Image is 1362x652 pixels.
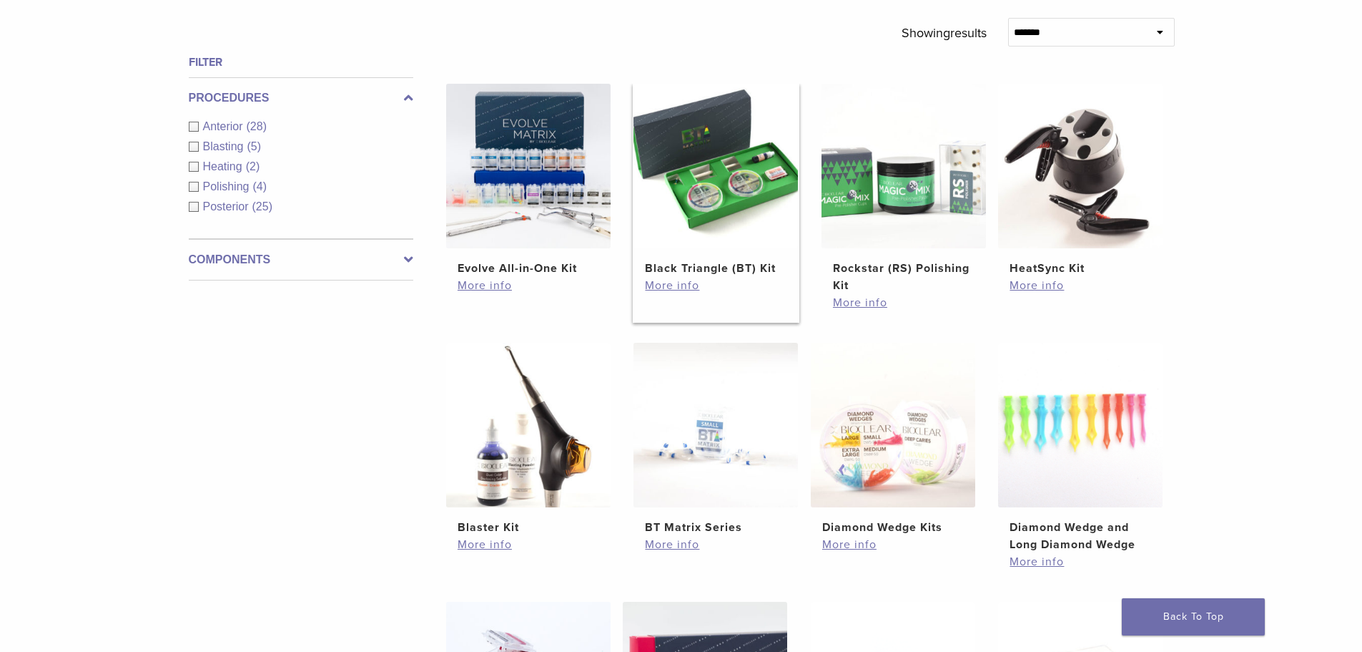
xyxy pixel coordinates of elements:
[998,84,1163,248] img: HeatSync Kit
[633,84,798,248] img: Black Triangle (BT) Kit
[822,536,964,553] a: More info
[997,84,1164,277] a: HeatSync KitHeatSync Kit
[1010,260,1151,277] h2: HeatSync Kit
[458,277,599,294] a: More info
[458,519,599,536] h2: Blaster Kit
[997,343,1164,553] a: Diamond Wedge and Long Diamond WedgeDiamond Wedge and Long Diamond Wedge
[247,140,261,152] span: (5)
[633,84,799,277] a: Black Triangle (BT) KitBlack Triangle (BT) Kit
[252,180,267,193] span: (4)
[189,89,413,107] label: Procedures
[252,200,272,213] span: (25)
[998,343,1163,507] img: Diamond Wedge and Long Diamond Wedge
[645,519,786,536] h2: BT Matrix Series
[645,536,786,553] a: More info
[203,180,253,193] span: Polishing
[203,140,247,152] span: Blasting
[445,343,612,536] a: Blaster KitBlaster Kit
[633,343,799,536] a: BT Matrix SeriesBT Matrix Series
[203,160,246,172] span: Heating
[822,519,964,536] h2: Diamond Wedge Kits
[833,260,974,294] h2: Rockstar (RS) Polishing Kit
[1122,598,1265,636] a: Back To Top
[1010,553,1151,570] a: More info
[203,120,247,132] span: Anterior
[902,18,987,48] p: Showing results
[446,343,611,507] img: Blaster Kit
[833,294,974,311] a: More info
[821,84,986,248] img: Rockstar (RS) Polishing Kit
[645,260,786,277] h2: Black Triangle (BT) Kit
[189,54,413,71] h4: Filter
[247,120,267,132] span: (28)
[645,277,786,294] a: More info
[458,260,599,277] h2: Evolve All-in-One Kit
[189,251,413,268] label: Components
[810,343,977,536] a: Diamond Wedge KitsDiamond Wedge Kits
[1010,519,1151,553] h2: Diamond Wedge and Long Diamond Wedge
[633,343,798,507] img: BT Matrix Series
[1010,277,1151,294] a: More info
[246,160,260,172] span: (2)
[445,84,612,277] a: Evolve All-in-One KitEvolve All-in-One Kit
[821,84,987,294] a: Rockstar (RS) Polishing KitRockstar (RS) Polishing Kit
[203,200,252,213] span: Posterior
[811,343,975,507] img: Diamond Wedge Kits
[446,84,611,248] img: Evolve All-in-One Kit
[458,536,599,553] a: More info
